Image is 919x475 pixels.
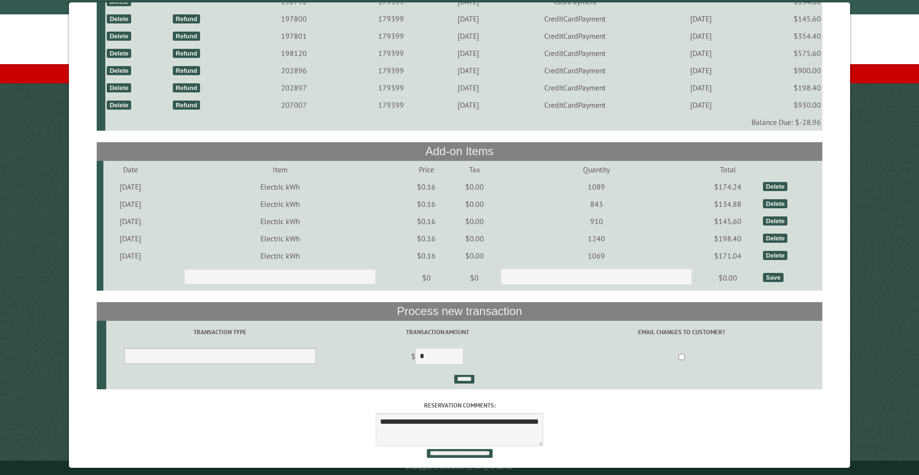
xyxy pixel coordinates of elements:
[438,27,497,45] td: [DATE]
[173,14,200,23] div: Refund
[498,45,652,62] td: CreditCardPayment
[499,213,695,230] td: 910
[498,96,652,113] td: CreditCardPayment
[173,66,200,75] div: Refund
[438,62,497,79] td: [DATE]
[402,178,450,195] td: $0.16
[763,251,787,260] div: Delete
[173,101,200,110] div: Refund
[402,161,450,178] td: Price
[652,96,750,113] td: [DATE]
[450,230,499,247] td: $0.00
[438,45,497,62] td: [DATE]
[97,401,823,410] label: Reservation comments:
[103,161,158,178] td: Date
[334,344,541,371] td: $
[438,96,497,113] td: [DATE]
[244,27,344,45] td: 197801
[750,96,822,113] td: $930.00
[450,247,499,264] td: $0.00
[450,264,499,291] td: $0
[695,213,762,230] td: $145.60
[763,273,783,282] div: Save
[97,302,823,320] th: Process new transaction
[158,230,403,247] td: Electric kWh
[652,79,750,96] td: [DATE]
[450,195,499,213] td: $0.00
[402,195,450,213] td: $0.16
[103,213,158,230] td: [DATE]
[158,161,403,178] td: Item
[402,264,450,291] td: $0
[498,27,652,45] td: CreditCardPayment
[158,247,403,264] td: Electric kWh
[750,10,822,27] td: $145.60
[107,49,131,58] div: Delete
[763,182,787,191] div: Delete
[450,178,499,195] td: $0.00
[763,216,787,226] div: Delete
[244,96,344,113] td: 207007
[107,83,131,92] div: Delete
[695,161,762,178] td: Total
[107,32,131,41] div: Delete
[652,27,750,45] td: [DATE]
[344,79,439,96] td: 179399
[750,27,822,45] td: $354.40
[103,230,158,247] td: [DATE]
[244,45,344,62] td: 198120
[695,247,762,264] td: $171.04
[107,101,131,110] div: Delete
[750,62,822,79] td: $900.00
[498,79,652,96] td: CreditCardPayment
[652,10,750,27] td: [DATE]
[438,10,497,27] td: [DATE]
[344,45,439,62] td: 179399
[344,62,439,79] td: 179399
[695,178,762,195] td: $174.24
[158,195,403,213] td: Electric kWh
[173,32,200,41] div: Refund
[695,195,762,213] td: $134.88
[450,213,499,230] td: $0.00
[105,113,822,131] td: Balance Due: $-28.96
[103,178,158,195] td: [DATE]
[344,10,439,27] td: 179399
[763,234,787,243] div: Delete
[652,62,750,79] td: [DATE]
[244,10,344,27] td: 197800
[336,328,539,337] label: Transaction Amount
[499,230,695,247] td: 1240
[695,230,762,247] td: $198.40
[450,161,499,178] td: Tax
[402,213,450,230] td: $0.16
[499,195,695,213] td: 843
[344,27,439,45] td: 179399
[244,79,344,96] td: 202897
[158,213,403,230] td: Electric kWh
[498,62,652,79] td: CreditCardPayment
[344,96,439,113] td: 179399
[499,247,695,264] td: 1069
[173,83,200,92] div: Refund
[542,328,821,337] label: Email changes to customer?
[438,79,497,96] td: [DATE]
[750,45,822,62] td: $575.60
[158,178,403,195] td: Electric kWh
[750,79,822,96] td: $198.40
[652,45,750,62] td: [DATE]
[402,230,450,247] td: $0.16
[103,247,158,264] td: [DATE]
[108,328,333,337] label: Transaction Type
[103,195,158,213] td: [DATE]
[405,464,514,471] small: © Campground Commander LLC. All rights reserved.
[402,247,450,264] td: $0.16
[97,142,823,160] th: Add-on Items
[499,161,695,178] td: Quantity
[244,62,344,79] td: 202896
[498,10,652,27] td: CreditCardPayment
[763,199,787,208] div: Delete
[695,264,762,291] td: $0.00
[107,14,131,23] div: Delete
[499,178,695,195] td: 1089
